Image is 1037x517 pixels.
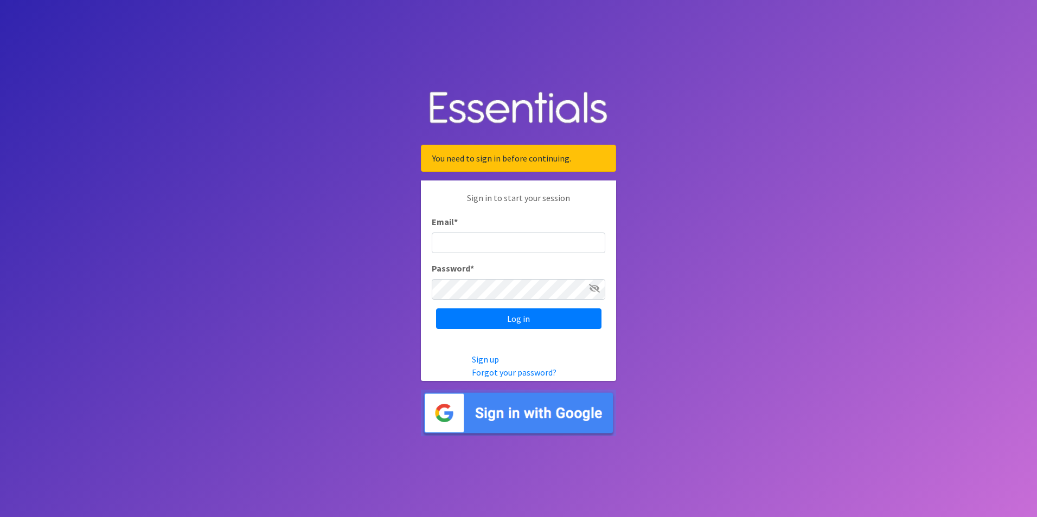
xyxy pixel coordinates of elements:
[472,367,556,378] a: Forgot your password?
[470,263,474,274] abbr: required
[432,215,458,228] label: Email
[432,191,605,215] p: Sign in to start your session
[421,81,616,137] img: Human Essentials
[454,216,458,227] abbr: required
[432,262,474,275] label: Password
[421,390,616,437] img: Sign in with Google
[421,145,616,172] div: You need to sign in before continuing.
[436,308,601,329] input: Log in
[472,354,499,365] a: Sign up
